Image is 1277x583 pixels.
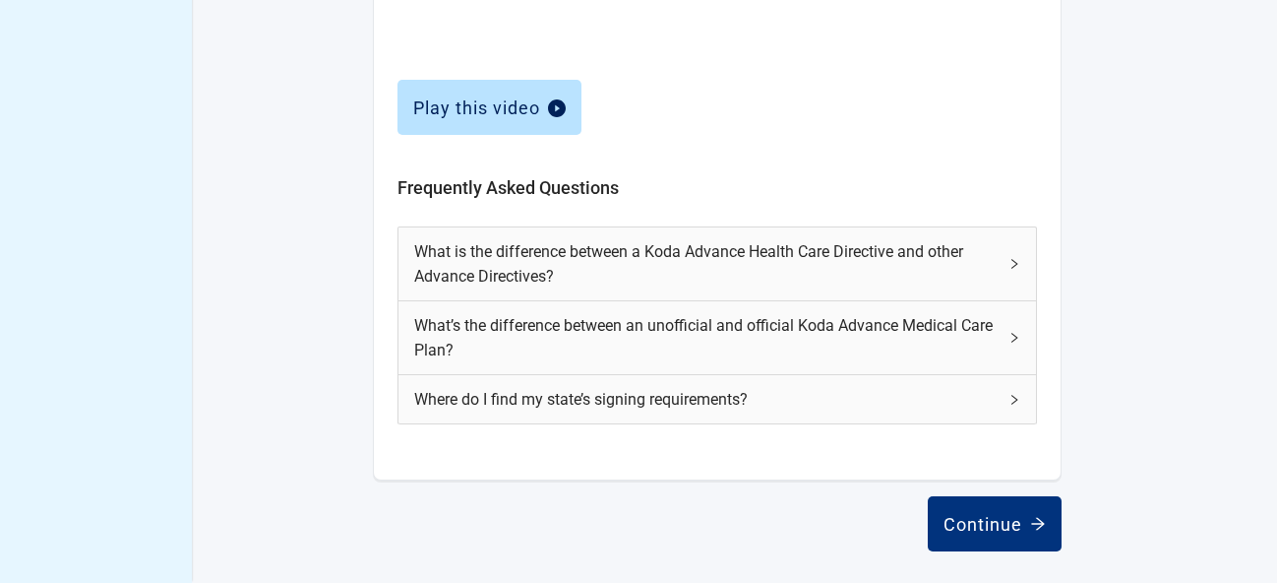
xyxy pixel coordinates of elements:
[928,496,1062,551] button: Continuearrow-right
[414,239,997,289] span: What is the difference between a Koda Advance Health Care Directive and other Advance Directives?
[943,514,1046,534] div: Continue
[397,80,581,135] button: Play this videoplay-circle
[548,99,566,117] span: play-circle
[413,97,566,117] div: Play this video
[414,387,997,412] span: Where do I find my state’s signing requirements?
[1030,516,1046,532] span: arrow-right
[398,227,1036,300] div: What is the difference between a Koda Advance Health Care Directive and other Advance Directives?
[1008,332,1020,344] span: right
[398,375,1036,423] div: Where do I find my state’s signing requirements?
[414,313,997,362] span: What’s the difference between an unofficial and official Koda Advance Medical Care Plan?
[397,174,1037,202] h2: Frequently Asked Questions
[1008,394,1020,406] span: right
[1008,258,1020,270] span: right
[398,301,1036,374] div: What’s the difference between an unofficial and official Koda Advance Medical Care Plan?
